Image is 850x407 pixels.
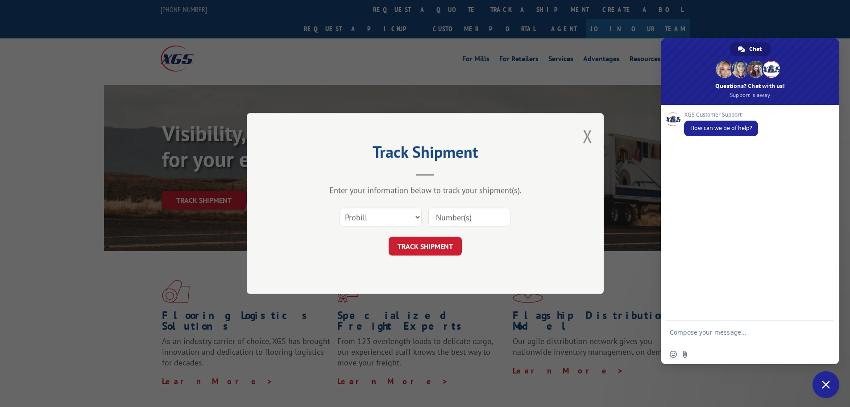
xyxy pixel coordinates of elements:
[684,112,758,118] span: XGS Customer Support
[428,208,510,227] input: Number(s)
[291,146,559,163] h2: Track Shipment
[670,328,811,344] textarea: Compose your message...
[583,124,593,148] button: Close modal
[670,351,677,358] span: Insert an emoji
[389,237,462,256] button: TRACK SHIPMENT
[291,185,559,195] div: Enter your information below to track your shipment(s).
[681,351,688,358] span: Send a file
[730,42,771,56] div: Chat
[813,371,839,398] div: Close chat
[690,124,752,132] span: How can we be of help?
[749,42,762,56] span: Chat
